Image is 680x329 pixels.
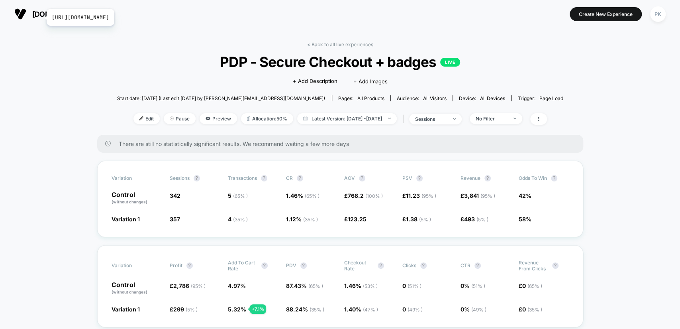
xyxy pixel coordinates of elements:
span: 123.25 [348,216,366,223]
button: ? [261,262,268,269]
button: ? [420,262,427,269]
button: ? [474,262,481,269]
span: Start date: [DATE] (Last edit [DATE] by [PERSON_NAME][EMAIL_ADDRESS][DOMAIN_NAME]) [117,95,325,101]
span: Variation 1 [112,306,140,313]
span: Revenue From Clicks [519,260,548,272]
button: ? [416,175,423,181]
span: £ [344,216,366,223]
button: ? [300,262,307,269]
span: Page Load [539,95,563,101]
span: 2,786 [173,282,206,289]
a: < Back to all live experiences [307,41,373,47]
span: Latest Version: [DATE] - [DATE] [297,113,397,124]
button: ? [297,175,303,181]
span: 342 [170,192,180,199]
span: Variation [112,175,155,181]
button: ? [378,262,384,269]
span: ( 53 % ) [363,283,378,289]
span: 42% [519,192,531,199]
span: CR [286,175,293,181]
span: ( 35 % ) [310,307,324,313]
div: Trigger: [517,95,563,101]
span: 3,841 [464,192,495,199]
span: 0 % [461,282,485,289]
span: ( 95 % ) [421,193,436,199]
span: | [401,113,409,125]
span: ( 100 % ) [365,193,383,199]
span: 5.32 % [228,306,246,313]
span: £ [461,192,495,199]
span: 0 % [461,306,486,313]
span: (without changes) [112,290,147,294]
button: Create New Experience [570,7,642,21]
span: ( 5 % ) [476,217,488,223]
span: 87.43 % [286,282,323,289]
span: Pause [164,113,196,124]
span: Variation 1 [112,216,140,223]
span: ( 65 % ) [308,283,323,289]
img: rebalance [247,116,250,121]
span: (without changes) [112,199,147,204]
span: [DOMAIN_NAME] [32,10,90,18]
img: end [453,118,456,120]
span: 357 [170,216,180,223]
button: ? [186,262,193,269]
p: Control [112,282,162,295]
button: ? [552,262,559,269]
span: PDP - Secure Checkout + badges [139,53,541,70]
span: ( 51 % ) [471,283,485,289]
span: PSV [402,175,412,181]
span: ( 95 % ) [480,193,495,199]
button: ? [484,175,491,181]
span: 0 [402,306,423,313]
span: 1.38 [406,216,431,223]
button: [DOMAIN_NAME][URL][DOMAIN_NAME] [12,8,92,20]
span: All Visitors [423,95,447,101]
div: Pages: [338,95,384,101]
span: £ [402,192,436,199]
span: 1.46 % [286,192,319,199]
img: calendar [303,116,308,120]
span: Profit [170,262,182,268]
span: Allocation: 50% [241,113,293,124]
span: 0 [522,282,542,289]
span: Clicks [402,262,416,268]
span: all devices [480,95,505,101]
button: ? [551,175,557,181]
button: ? [261,175,267,181]
span: 1.46 % [344,282,378,289]
span: 1.12 % [286,216,318,223]
div: PK [650,6,666,22]
img: Visually logo [14,8,26,20]
span: £ [344,192,383,199]
span: Checkout Rate [344,260,374,272]
button: ? [194,175,200,181]
button: PK [648,6,668,22]
span: ( 5 % ) [186,307,198,313]
span: PDV [286,262,296,268]
span: Sessions [170,175,190,181]
span: ( 51 % ) [408,283,421,289]
span: + Add Images [353,78,388,85]
span: Transactions [228,175,257,181]
p: Control [112,191,162,205]
span: Odds to Win [519,175,562,181]
span: Device: [453,95,511,101]
span: 11.23 [406,192,436,199]
span: Edit [133,113,160,124]
span: ( 47 % ) [363,307,378,313]
span: Revenue [461,175,480,181]
span: + Add Description [293,77,337,85]
span: ( 65 % ) [233,193,248,199]
span: 493 [464,216,488,223]
span: ( 95 % ) [191,283,206,289]
span: ( 35 % ) [303,217,318,223]
img: edit [139,116,143,120]
span: ( 35 % ) [527,307,542,313]
span: 0 [402,282,421,289]
span: ( 49 % ) [408,307,423,313]
span: There are still no statistically significant results. We recommend waiting a few more days [119,140,567,147]
button: ? [359,175,365,181]
span: ( 35 % ) [233,217,248,223]
img: end [388,118,391,119]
